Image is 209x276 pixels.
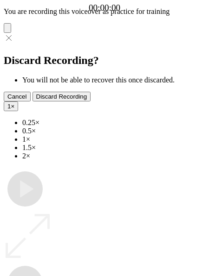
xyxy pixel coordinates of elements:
button: Cancel [4,92,31,101]
li: You will not be able to recover this once discarded. [22,76,205,84]
a: 00:00:00 [89,3,120,13]
li: 2× [22,152,205,160]
li: 1.5× [22,144,205,152]
li: 1× [22,135,205,144]
button: Discard Recording [33,92,91,101]
li: 0.25× [22,119,205,127]
p: You are recording this voiceover as practice for training [4,7,205,16]
button: 1× [4,101,18,111]
span: 1 [7,103,11,110]
h2: Discard Recording? [4,54,205,67]
li: 0.5× [22,127,205,135]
